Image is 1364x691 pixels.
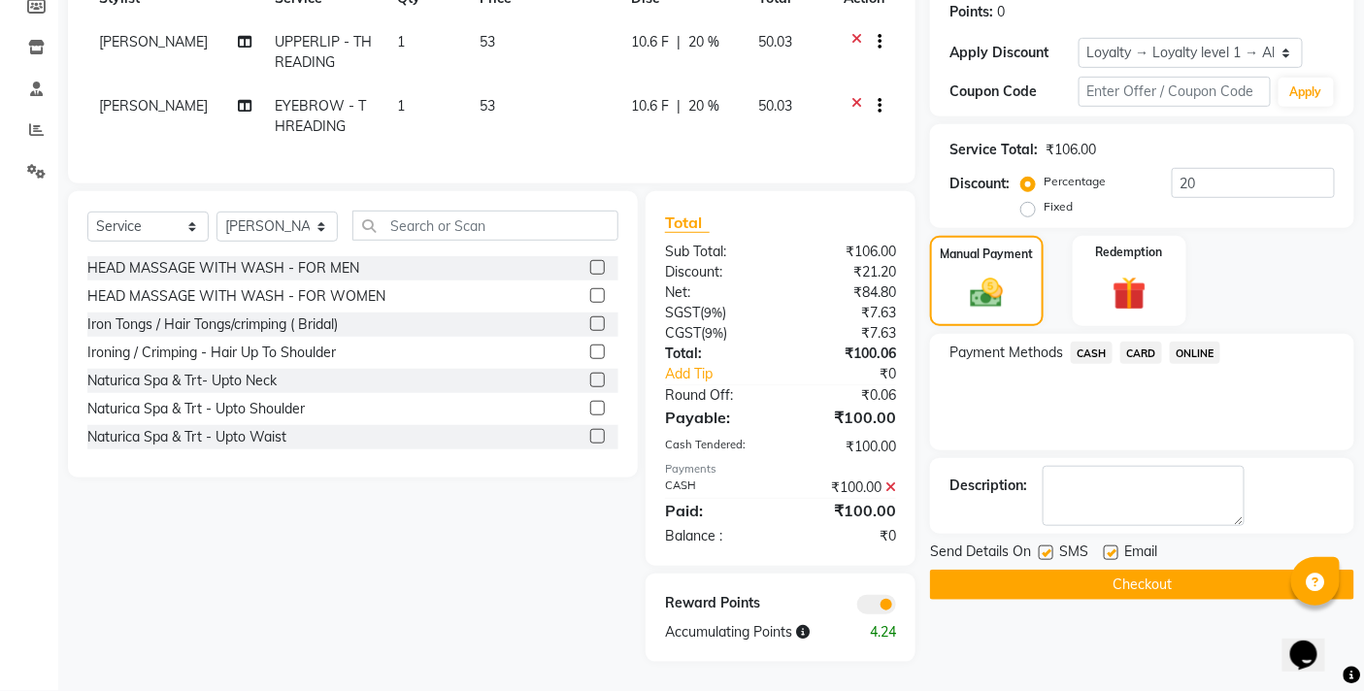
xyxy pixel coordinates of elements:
[275,33,372,71] span: UPPERLIP - THREADING
[1124,542,1157,566] span: Email
[87,314,338,335] div: Iron Tongs / Hair Tongs/crimping ( Bridal)
[759,97,793,115] span: 50.03
[650,526,781,546] div: Balance :
[1282,613,1345,672] iframe: chat widget
[480,97,495,115] span: 53
[1170,342,1220,364] span: ONLINE
[1071,342,1113,364] span: CASH
[678,96,682,116] span: |
[397,97,405,115] span: 1
[781,477,911,498] div: ₹100.00
[650,364,802,384] a: Add Tip
[781,323,911,344] div: ₹7.63
[678,32,682,52] span: |
[781,406,911,429] div: ₹100.00
[689,32,720,52] span: 20 %
[665,461,896,477] div: Payments
[846,622,911,642] div: 4.24
[1044,173,1106,190] label: Percentage
[650,282,781,303] div: Net:
[949,140,1038,160] div: Service Total:
[1046,140,1096,160] div: ₹106.00
[480,33,495,50] span: 53
[949,43,1078,63] div: Apply Discount
[87,427,286,447] div: Naturica Spa & Trt - Upto Waist
[650,323,781,344] div: ( )
[1102,273,1157,315] img: _gift.svg
[665,213,710,233] span: Total
[997,2,1005,22] div: 0
[949,82,1078,102] div: Coupon Code
[650,499,781,522] div: Paid:
[632,32,670,52] span: 10.6 F
[941,246,1034,263] label: Manual Payment
[949,343,1063,363] span: Payment Methods
[650,262,781,282] div: Discount:
[650,593,781,614] div: Reward Points
[87,399,305,419] div: Naturica Spa & Trt - Upto Shoulder
[275,97,366,135] span: EYEBROW - THREADING
[650,477,781,498] div: CASH
[781,437,911,457] div: ₹100.00
[689,96,720,116] span: 20 %
[650,303,781,323] div: ( )
[650,437,781,457] div: Cash Tendered:
[1096,244,1163,261] label: Redemption
[1120,342,1162,364] span: CARD
[930,542,1031,566] span: Send Details On
[803,364,912,384] div: ₹0
[352,211,618,241] input: Search or Scan
[650,242,781,262] div: Sub Total:
[781,282,911,303] div: ₹84.80
[99,97,208,115] span: [PERSON_NAME]
[781,242,911,262] div: ₹106.00
[949,174,1010,194] div: Discount:
[650,622,846,642] div: Accumulating Points
[1059,542,1088,566] span: SMS
[397,33,405,50] span: 1
[781,303,911,323] div: ₹7.63
[930,570,1354,600] button: Checkout
[665,324,701,342] span: CGST
[705,325,723,341] span: 9%
[632,96,670,116] span: 10.6 F
[1079,77,1271,107] input: Enter Offer / Coupon Code
[650,344,781,364] div: Total:
[759,33,793,50] span: 50.03
[87,371,277,391] div: Naturica Spa & Trt- Upto Neck
[949,476,1027,496] div: Description:
[87,258,359,279] div: HEAD MASSAGE WITH WASH - FOR MEN
[781,526,911,546] div: ₹0
[1044,198,1073,215] label: Fixed
[650,385,781,406] div: Round Off:
[960,275,1013,313] img: _cash.svg
[87,343,336,363] div: Ironing / Crimping - Hair Up To Shoulder
[1279,78,1334,107] button: Apply
[781,385,911,406] div: ₹0.06
[949,2,993,22] div: Points:
[781,499,911,522] div: ₹100.00
[650,406,781,429] div: Payable:
[781,262,911,282] div: ₹21.20
[87,286,385,307] div: HEAD MASSAGE WITH WASH - FOR WOMEN
[665,304,700,321] span: SGST
[781,344,911,364] div: ₹100.06
[704,305,722,320] span: 9%
[99,33,208,50] span: [PERSON_NAME]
